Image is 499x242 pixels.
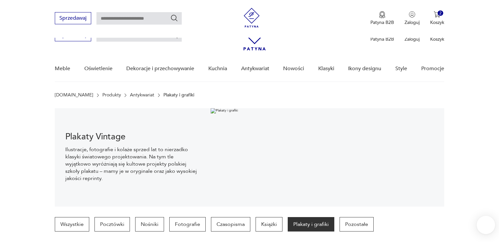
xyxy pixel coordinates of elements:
[288,217,334,232] a: Plakaty i grafiki
[170,14,178,22] button: Szukaj
[370,11,394,26] button: Patyna B2B
[477,216,495,234] iframe: Smartsupp widget button
[421,56,444,81] a: Promocje
[208,56,227,81] a: Kuchnia
[65,146,200,182] p: Ilustracje, fotografie i kolaże sprzed lat to nierzadko klasyki światowego projektowania. Na tym ...
[370,19,394,26] p: Patyna B2B
[135,217,164,232] a: Nośniki
[370,36,394,42] p: Patyna B2B
[55,33,91,38] a: Sprzedawaj
[405,36,420,42] p: Zaloguj
[55,56,70,81] a: Meble
[169,217,206,232] a: Fotografie
[409,11,415,18] img: Ikonka użytkownika
[405,11,420,26] button: Zaloguj
[395,56,407,81] a: Style
[242,8,261,28] img: Patyna - sklep z meblami i dekoracjami vintage
[438,10,443,16] div: 2
[55,92,93,98] a: [DOMAIN_NAME]
[241,56,269,81] a: Antykwariat
[370,11,394,26] a: Ikona medaluPatyna B2B
[405,19,420,26] p: Zaloguj
[211,217,250,232] a: Czasopisma
[126,56,194,81] a: Dekoracje i przechowywanie
[348,56,381,81] a: Ikony designu
[163,92,194,98] p: Plakaty i grafiki
[94,217,130,232] a: Pocztówki
[84,56,113,81] a: Oświetlenie
[340,217,374,232] a: Pozostałe
[434,11,440,18] img: Ikona koszyka
[379,11,385,18] img: Ikona medalu
[55,217,89,232] a: Wszystkie
[430,19,444,26] p: Koszyk
[55,12,91,24] button: Sprzedawaj
[211,108,444,207] img: Plakaty i grafiki
[430,11,444,26] button: 2Koszyk
[55,16,91,21] a: Sprzedawaj
[283,56,304,81] a: Nowości
[256,217,282,232] a: Książki
[130,92,154,98] a: Antykwariat
[102,92,121,98] a: Produkty
[318,56,334,81] a: Klasyki
[65,133,200,141] h1: Plakaty Vintage
[430,36,444,42] p: Koszyk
